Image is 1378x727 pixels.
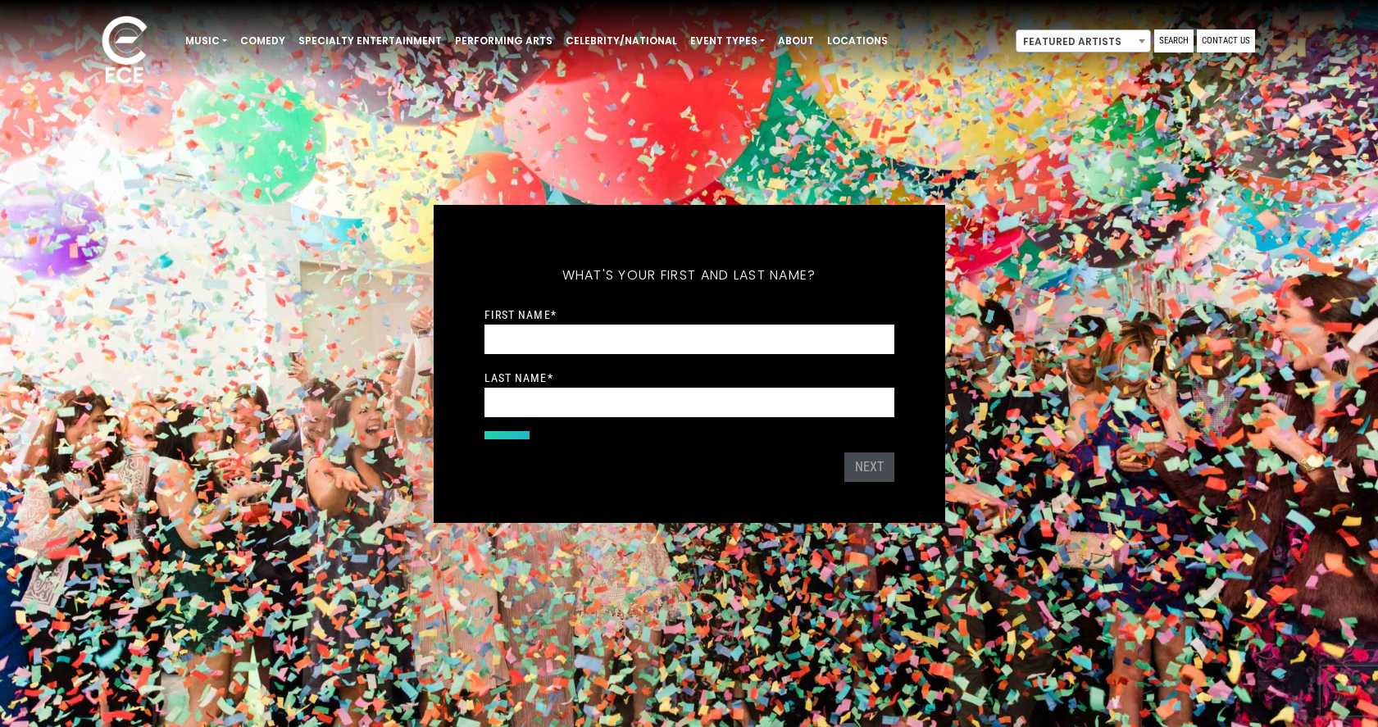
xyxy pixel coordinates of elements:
label: First Name [484,307,557,322]
a: Celebrity/National [559,27,684,55]
a: Specialty Entertainment [292,27,448,55]
a: Contact Us [1197,30,1255,52]
a: Locations [821,27,894,55]
a: Performing Arts [448,27,559,55]
img: ece_new_logo_whitev2-1.png [84,11,166,91]
span: Featured Artists [1016,30,1151,52]
a: Event Types [684,27,771,55]
h5: What's your first and last name? [484,246,894,305]
a: Music [179,27,234,55]
a: Search [1154,30,1194,52]
span: Featured Artists [1016,30,1150,53]
label: Last Name [484,370,553,385]
a: Comedy [234,27,292,55]
a: About [771,27,821,55]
